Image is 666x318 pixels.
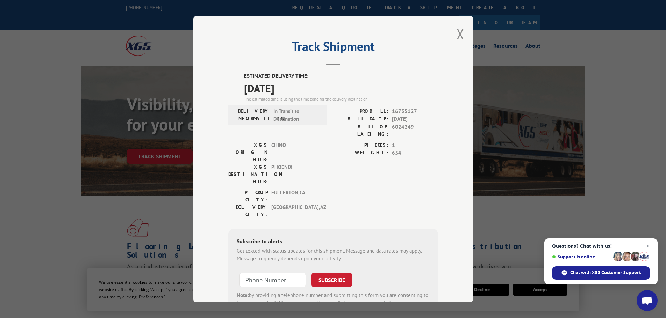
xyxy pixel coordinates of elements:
span: 634 [392,149,438,157]
label: WEIGHT: [333,149,388,157]
label: BILL OF LADING: [333,123,388,138]
span: Chat with XGS Customer Support [570,269,641,276]
span: Close chat [644,242,652,250]
span: 1 [392,141,438,149]
h2: Track Shipment [228,42,438,55]
label: DELIVERY CITY: [228,203,268,218]
span: CHINO [271,141,318,163]
label: PROBILL: [333,107,388,115]
span: [DATE] [392,115,438,123]
button: SUBSCRIBE [311,272,352,287]
div: by providing a telephone number and submitting this form you are consenting to be contacted by SM... [237,291,430,315]
label: XGS DESTINATION HUB: [228,163,268,185]
strong: Note: [237,291,249,298]
label: DELIVERY INFORMATION: [230,107,270,123]
span: Support is online [552,254,611,259]
span: In Transit to Destination [273,107,321,123]
button: Close modal [457,25,464,43]
span: [DATE] [244,80,438,96]
span: Questions? Chat with us! [552,243,650,249]
span: [GEOGRAPHIC_DATA] , AZ [271,203,318,218]
div: Get texted with status updates for this shipment. Message and data rates may apply. Message frequ... [237,247,430,262]
label: PICKUP CITY: [228,188,268,203]
div: Open chat [637,290,658,311]
div: The estimated time is using the time zone for the delivery destination. [244,96,438,102]
span: FULLERTON , CA [271,188,318,203]
label: PIECES: [333,141,388,149]
div: Chat with XGS Customer Support [552,266,650,280]
label: BILL DATE: [333,115,388,123]
span: 16755127 [392,107,438,115]
label: XGS ORIGIN HUB: [228,141,268,163]
span: 6024249 [392,123,438,138]
label: ESTIMATED DELIVERY TIME: [244,72,438,80]
input: Phone Number [239,272,306,287]
span: PHOENIX [271,163,318,185]
div: Subscribe to alerts [237,237,430,247]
